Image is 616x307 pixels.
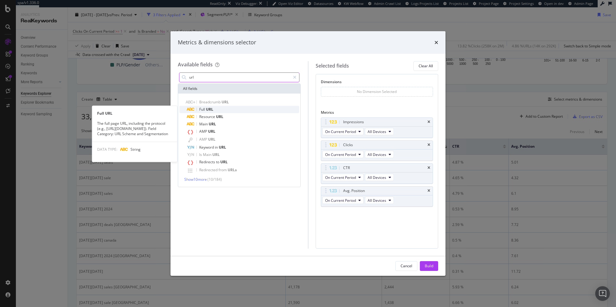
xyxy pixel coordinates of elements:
span: URL [216,114,223,119]
div: No Dimension Selected [357,89,397,94]
span: Main [199,121,209,127]
div: Metrics [321,110,433,117]
span: All Devices [368,198,386,203]
div: times [427,166,430,170]
button: Clear All [413,61,438,71]
span: ( 10 / 184 ) [207,177,222,182]
input: Search by field name [189,73,290,82]
div: times [427,189,430,193]
div: Avg. PositiontimesOn Current PeriodAll Devices [321,186,433,207]
div: times [427,143,430,147]
span: AMP [199,137,208,142]
button: Build [420,261,438,271]
div: times [427,120,430,124]
span: Full [199,107,206,112]
div: ClickstimesOn Current PeriodAll Devices [321,140,433,161]
span: to [216,159,220,165]
span: Is [199,152,203,157]
span: Resource [199,114,216,119]
span: from [218,167,228,172]
div: Available fields [178,61,213,68]
span: URL [208,137,215,142]
span: On Current Period [325,175,356,180]
button: Cancel [395,261,417,271]
span: URLs [228,167,237,172]
span: All Devices [368,152,386,157]
span: URL [219,145,226,150]
span: All Devices [368,175,386,180]
button: All Devices [365,128,394,135]
span: Main [203,152,212,157]
button: All Devices [365,174,394,181]
span: Show 10 more [184,177,207,182]
span: in [215,145,219,150]
span: Redirects [199,159,216,165]
div: times [435,39,438,46]
span: URL [222,99,229,105]
div: Avg. Position [343,188,365,194]
div: Dimensions [321,79,433,87]
span: Keyword [199,145,215,150]
div: Cancel [401,263,412,268]
span: URL [220,159,228,165]
span: Breadcrumb [199,99,222,105]
div: CTRtimesOn Current PeriodAll Devices [321,163,433,184]
span: AMP [199,129,208,134]
div: All fields [178,84,300,94]
div: Metrics & dimensions selector [178,39,256,46]
div: Clear All [419,63,433,68]
span: URL [206,107,213,112]
div: Impressions [343,119,364,125]
div: modal [170,31,446,276]
div: Clicks [343,142,353,148]
div: Full URL [92,111,177,116]
button: On Current Period [322,197,364,204]
button: All Devices [365,197,394,204]
div: Open Intercom Messenger [595,286,610,301]
div: ImpressionstimesOn Current PeriodAll Devices [321,117,433,138]
span: On Current Period [325,152,356,157]
span: All Devices [368,129,386,134]
span: URL [208,129,215,134]
div: The full page URL, including the protocol (e.g., [URL][DOMAIN_NAME]). Field Category: URL Scheme ... [92,121,177,136]
button: On Current Period [322,151,364,158]
span: On Current Period [325,198,356,203]
span: URL [209,121,216,127]
span: On Current Period [325,129,356,134]
span: URL [212,152,220,157]
div: Build [425,263,433,268]
button: On Current Period [322,128,364,135]
div: CTR [343,165,350,171]
button: All Devices [365,151,394,158]
span: Redirected [199,167,218,172]
button: On Current Period [322,174,364,181]
div: Selected fields [316,62,349,69]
